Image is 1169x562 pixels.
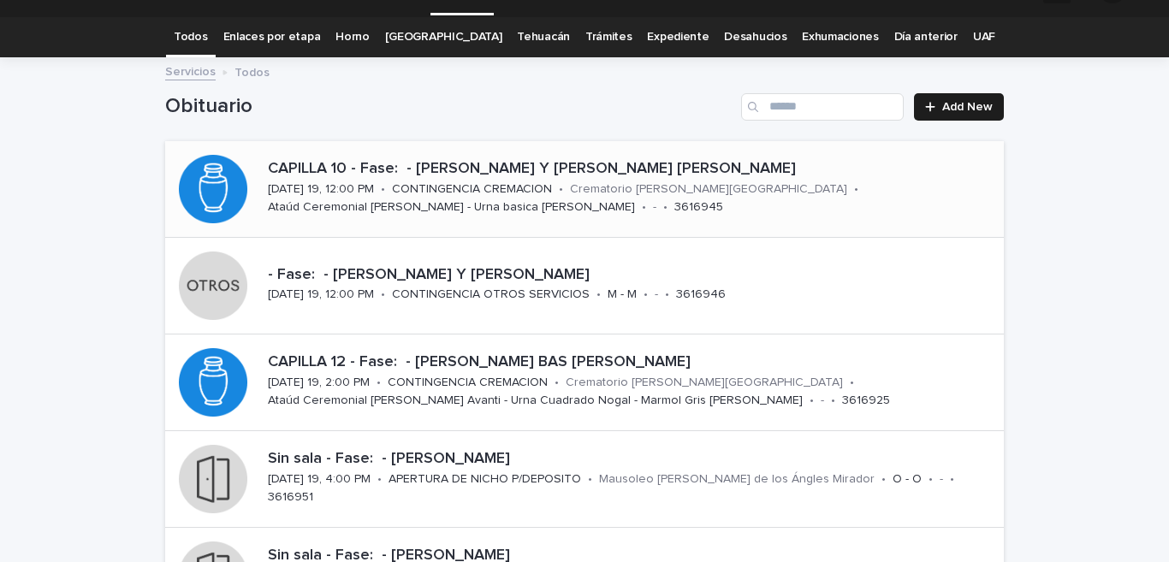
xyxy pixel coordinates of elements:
h1: Obituario [165,94,734,119]
p: Todos [234,62,270,80]
p: - [655,287,658,302]
input: Search [741,93,904,121]
a: Trámites [585,17,632,57]
p: Crematorio [PERSON_NAME][GEOGRAPHIC_DATA] [566,376,843,390]
a: Exhumaciones [802,17,878,57]
p: [DATE] 19, 12:00 PM [268,182,374,197]
p: Crematorio [PERSON_NAME][GEOGRAPHIC_DATA] [570,182,847,197]
p: • [559,182,563,197]
p: 3616945 [674,200,723,215]
p: • [644,287,648,302]
p: • [950,472,954,487]
p: CAPILLA 10 - Fase: - [PERSON_NAME] Y [PERSON_NAME] [PERSON_NAME] [268,160,997,179]
p: - Fase: - [PERSON_NAME] Y [PERSON_NAME] [268,266,997,285]
a: Horno [335,17,369,57]
a: Todos [174,17,207,57]
p: • [831,393,835,408]
a: - Fase: - [PERSON_NAME] Y [PERSON_NAME][DATE] 19, 12:00 PM•CONTINGENCIA OTROS SERVICIOS•M - M•-•3... [165,238,1004,334]
a: Add New [914,93,1004,121]
p: • [665,287,669,302]
p: • [663,200,668,215]
p: • [381,182,385,197]
p: • [881,472,886,487]
p: • [850,376,854,390]
a: Enlaces por etapa [223,17,321,57]
p: - [653,200,656,215]
p: • [854,182,858,197]
p: Ataúd Ceremonial [PERSON_NAME] - Urna basica [PERSON_NAME] [268,200,635,215]
p: [DATE] 19, 2:00 PM [268,376,370,390]
p: • [810,393,814,408]
p: 3616951 [268,490,313,505]
p: [DATE] 19, 12:00 PM [268,287,374,302]
a: Día anterior [894,17,958,57]
p: • [377,472,382,487]
p: • [642,200,646,215]
a: [GEOGRAPHIC_DATA] [385,17,502,57]
a: CAPILLA 10 - Fase: - [PERSON_NAME] Y [PERSON_NAME] [PERSON_NAME][DATE] 19, 12:00 PM•CONTINGENCIA ... [165,141,1004,238]
p: Sin sala - Fase: - [PERSON_NAME] [268,450,997,469]
p: 3616946 [676,287,726,302]
a: CAPILLA 12 - Fase: - [PERSON_NAME] BAS [PERSON_NAME][DATE] 19, 2:00 PM•CONTINGENCIA CREMACION•Cre... [165,334,1004,431]
a: Sin sala - Fase: - [PERSON_NAME][DATE] 19, 4:00 PM•APERTURA DE NICHO P/DEPOSITO•Mausoleo [PERSON_... [165,431,1004,528]
p: - [821,393,824,408]
a: Desahucios [724,17,786,57]
p: • [377,376,381,390]
p: Mausoleo [PERSON_NAME] de los Ángles Mirador [599,472,875,487]
p: O - O [893,472,922,487]
a: Servicios [165,61,216,80]
p: - [940,472,943,487]
p: [DATE] 19, 4:00 PM [268,472,371,487]
p: APERTURA DE NICHO P/DEPOSITO [389,472,581,487]
p: M - M [608,287,637,302]
p: Ataúd Ceremonial [PERSON_NAME] Avanti - Urna Cuadrado Nogal - Marmol Gris [PERSON_NAME] [268,393,803,408]
p: • [929,472,933,487]
span: Add New [942,101,993,113]
p: • [381,287,385,302]
p: CONTINGENCIA CREMACION [392,182,552,197]
p: 3616925 [842,393,890,408]
p: • [596,287,601,302]
p: CAPILLA 12 - Fase: - [PERSON_NAME] BAS [PERSON_NAME] [268,353,997,372]
p: • [588,472,592,487]
a: Tehuacán [517,17,570,57]
a: Expediente [647,17,709,57]
p: CONTINGENCIA CREMACION [388,376,548,390]
p: CONTINGENCIA OTROS SERVICIOS [392,287,590,302]
a: UAF [973,17,995,57]
p: • [555,376,559,390]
